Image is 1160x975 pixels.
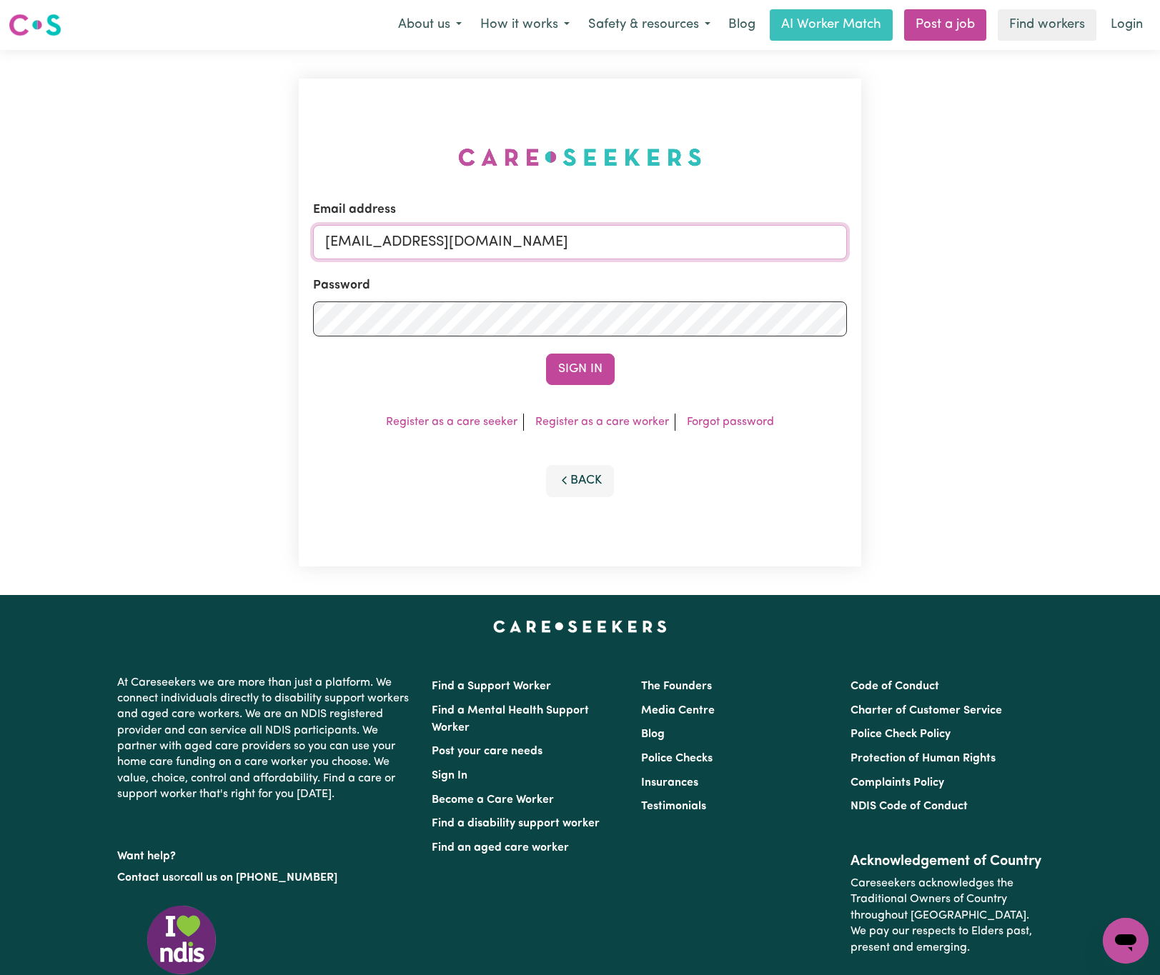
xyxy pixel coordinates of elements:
[579,10,720,40] button: Safety & resources
[641,681,712,692] a: The Founders
[641,705,715,716] a: Media Centre
[313,225,848,259] input: Email address
[9,9,61,41] a: Careseekers logo
[117,864,415,891] p: or
[998,9,1096,41] a: Find workers
[546,354,615,385] button: Sign In
[471,10,579,40] button: How it works
[851,729,951,740] a: Police Check Policy
[493,621,667,632] a: Careseekers home page
[117,669,415,809] p: At Careseekers we are more than just a platform. We connect individuals directly to disability su...
[1102,9,1151,41] a: Login
[904,9,986,41] a: Post a job
[432,770,467,781] a: Sign In
[641,801,706,812] a: Testimonials
[641,777,698,789] a: Insurances
[117,872,174,884] a: Contact us
[641,753,713,764] a: Police Checks
[313,276,370,295] label: Password
[9,12,61,38] img: Careseekers logo
[432,794,554,806] a: Become a Care Worker
[641,729,665,740] a: Blog
[546,465,615,496] button: Back
[117,843,415,864] p: Want help?
[851,705,1002,716] a: Charter of Customer Service
[432,681,551,692] a: Find a Support Worker
[386,416,517,428] a: Register as a care seeker
[687,416,774,428] a: Forgot password
[432,746,542,757] a: Post your care needs
[184,872,337,884] a: call us on [PHONE_NUMBER]
[432,818,600,829] a: Find a disability support worker
[770,9,893,41] a: AI Worker Match
[851,853,1043,870] h2: Acknowledgement of Country
[851,801,968,812] a: NDIS Code of Conduct
[851,681,939,692] a: Code of Conduct
[313,201,396,219] label: Email address
[535,416,669,428] a: Register as a care worker
[389,10,471,40] button: About us
[720,9,764,41] a: Blog
[851,777,944,789] a: Complaints Policy
[432,842,569,854] a: Find an aged care worker
[851,870,1043,961] p: Careseekers acknowledges the Traditional Owners of Country throughout [GEOGRAPHIC_DATA]. We pay o...
[1103,918,1149,964] iframe: Button to launch messaging window
[432,705,589,734] a: Find a Mental Health Support Worker
[851,753,996,764] a: Protection of Human Rights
